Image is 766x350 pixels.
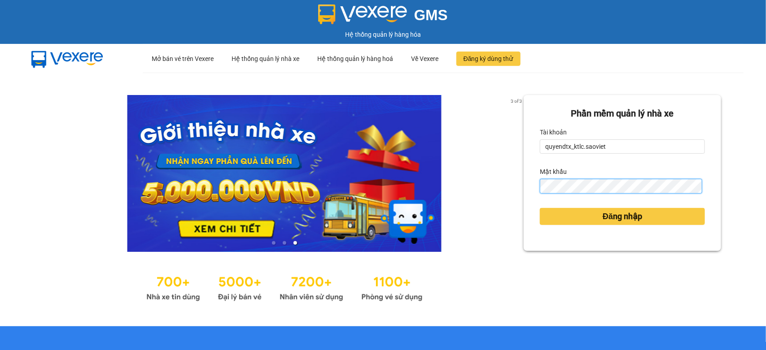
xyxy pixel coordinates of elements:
label: Mật khẩu [540,164,567,179]
div: Về Vexere [411,44,438,73]
span: Đăng ký dùng thử [464,54,513,64]
button: Đăng nhập [540,208,705,225]
div: Hệ thống quản lý hàng hoá [317,44,393,73]
div: Phần mềm quản lý nhà xe [540,107,705,121]
span: Đăng nhập [603,210,642,223]
a: GMS [318,13,448,21]
input: Mật khẩu [540,179,702,193]
input: Tài khoản [540,139,705,154]
li: slide item 1 [272,241,276,245]
img: mbUUG5Q.png [22,44,112,73]
li: slide item 3 [293,241,297,245]
div: Mở bán vé trên Vexere [152,44,214,73]
button: Đăng ký dùng thử [456,52,521,66]
img: Statistics.png [146,270,423,304]
p: 3 of 3 [508,95,524,107]
img: logo 2 [318,4,407,24]
label: Tài khoản [540,125,567,139]
button: previous slide / item [45,95,57,252]
div: Hệ thống quản lý nhà xe [232,44,299,73]
button: next slide / item [511,95,524,252]
span: GMS [414,7,448,23]
li: slide item 2 [283,241,286,245]
div: Hệ thống quản lý hàng hóa [2,30,764,39]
